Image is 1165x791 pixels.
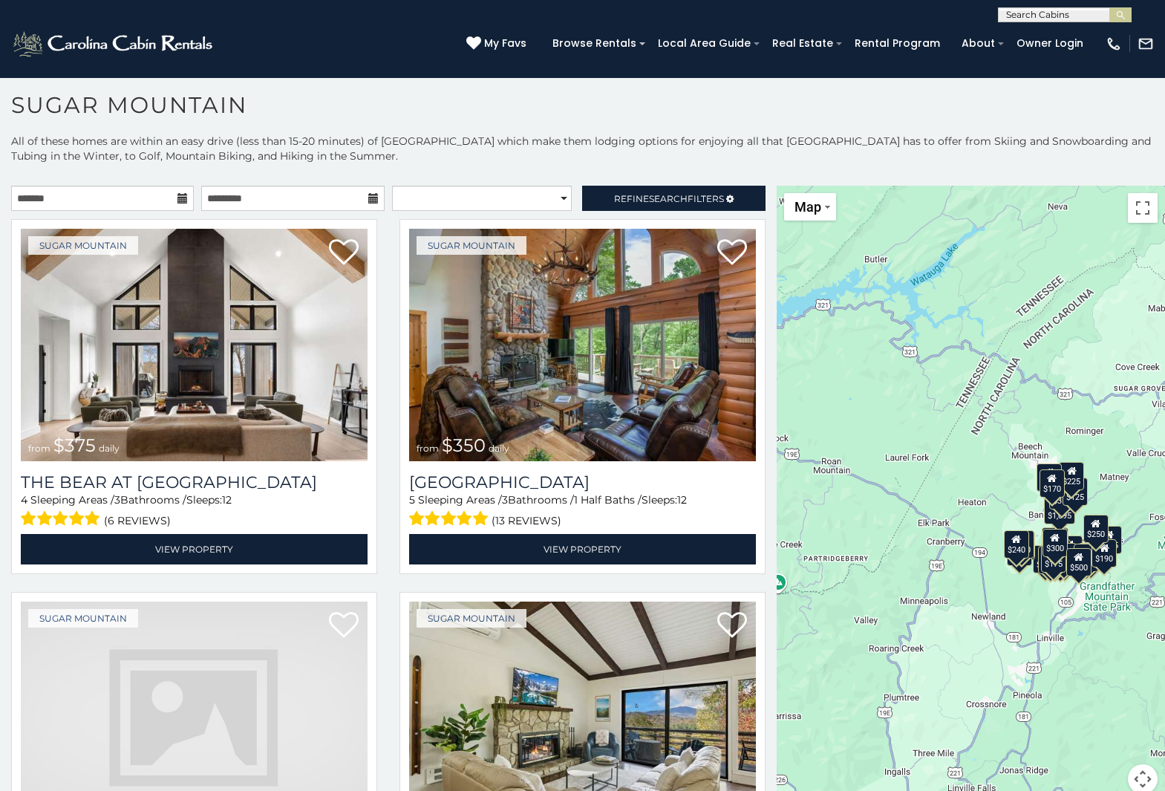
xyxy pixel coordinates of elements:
img: phone-regular-white.png [1106,36,1122,52]
a: View Property [409,534,756,564]
div: $500 [1066,548,1091,576]
a: Sugar Mountain [417,236,526,255]
a: Real Estate [765,32,841,55]
a: [GEOGRAPHIC_DATA] [409,472,756,492]
a: Add to favorites [329,238,359,269]
div: $240 [1037,463,1063,492]
img: Grouse Moor Lodge [409,229,756,461]
div: Sleeping Areas / Bathrooms / Sleeps: [21,492,368,530]
div: $300 [1042,528,1068,556]
div: $200 [1057,536,1083,564]
span: 5 [409,493,415,507]
div: $175 [1041,544,1066,573]
a: Grouse Moor Lodge from $350 daily [409,229,756,461]
div: $350 [1048,546,1073,574]
span: 1 Half Baths / [574,493,642,507]
div: $155 [1039,545,1064,573]
span: (6 reviews) [104,511,171,530]
div: $190 [1042,527,1067,556]
img: mail-regular-white.png [1138,36,1154,52]
span: 4 [21,493,27,507]
span: Map [794,199,821,215]
a: Rental Program [847,32,947,55]
div: $195 [1074,544,1099,572]
span: daily [489,443,509,454]
span: (13 reviews) [492,511,561,530]
span: $375 [53,434,96,456]
a: Add to favorites [329,611,359,642]
div: $355 [1008,537,1033,565]
span: Search [649,193,688,204]
div: $250 [1083,514,1109,542]
div: Sleeping Areas / Bathrooms / Sleeps: [409,492,756,530]
div: $190 [1092,538,1117,567]
div: $225 [1060,462,1085,490]
a: Sugar Mountain [417,609,526,628]
a: Sugar Mountain [28,609,138,628]
div: $125 [1063,478,1088,506]
span: 3 [114,493,120,507]
span: from [28,443,50,454]
img: The Bear At Sugar Mountain [21,229,368,461]
h3: Grouse Moor Lodge [409,472,756,492]
button: Change map style [784,193,836,221]
div: $170 [1040,469,1065,497]
button: Toggle fullscreen view [1128,193,1158,223]
a: Sugar Mountain [28,236,138,255]
a: RefineSearchFilters [582,186,765,211]
a: Add to favorites [717,611,747,642]
a: The Bear At [GEOGRAPHIC_DATA] [21,472,368,492]
span: daily [99,443,120,454]
img: White-1-2.png [11,29,217,59]
a: View Property [21,534,368,564]
a: Browse Rentals [545,32,644,55]
span: Refine Filters [614,193,724,204]
div: $240 [1004,530,1029,558]
span: My Favs [484,36,526,51]
div: $345 [1079,543,1104,571]
a: Add to favorites [717,238,747,269]
span: 12 [222,493,232,507]
a: Owner Login [1009,32,1091,55]
span: 3 [502,493,508,507]
span: $350 [442,434,486,456]
a: About [954,32,1002,55]
div: $375 [1034,544,1059,573]
div: $155 [1097,526,1122,554]
h3: The Bear At Sugar Mountain [21,472,368,492]
a: My Favs [466,36,530,52]
span: 12 [677,493,687,507]
a: The Bear At Sugar Mountain from $375 daily [21,229,368,461]
span: from [417,443,439,454]
div: $1,095 [1044,496,1075,524]
div: $350 [1049,481,1074,509]
a: Local Area Guide [650,32,758,55]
